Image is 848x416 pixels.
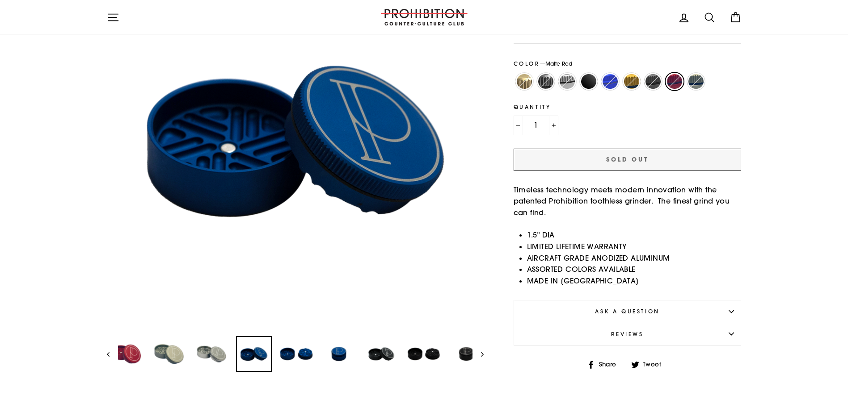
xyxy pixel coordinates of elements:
label: Stainless [558,73,576,91]
input: quantity [514,116,558,135]
button: Previous [107,336,118,372]
li: MADE IN [GEOGRAPHIC_DATA] [527,275,742,287]
img: TOOTHLESS GRINDER - 2 STAGE - 1.5" DIA' [449,337,483,371]
label: Gunmetal [537,73,555,91]
p: Timeless technology meets modern innovation with the patented Prohibition toothless grinder. The ... [514,184,742,219]
img: TOOTHLESS GRINDER - 2 STAGE - 1.5" DIA' [110,337,143,371]
img: TOOTHLESS GRINDER - 2 STAGE - 1.5" DIA' [279,337,313,371]
span: Sold Out [606,155,649,163]
label: Matte Black [580,73,598,91]
label: [PERSON_NAME] [687,73,705,91]
img: TOOTHLESS GRINDER - 2 STAGE - 1.5" DIA' [152,337,186,371]
img: TOOTHLESS GRINDER - 2 STAGE - 1.5" DIA' [364,337,398,371]
li: LIMITED LIFETIME WARRANTY [527,241,742,253]
img: TOOTHLESS GRINDER - 2 STAGE - 1.5" DIA' [322,337,356,371]
label: Champagne [515,73,533,91]
label: Color [514,59,742,68]
label: Matte Gunmetal [644,73,662,91]
label: Matte Gold [623,73,641,91]
label: Matte Red [666,73,683,91]
span: Reviews [611,330,643,337]
img: PROHIBITION COUNTER-CULTURE CLUB [380,9,469,25]
span: Matte Red [545,60,572,67]
button: Reviews [514,323,742,345]
label: Quantity [514,103,742,111]
span: — [540,60,572,67]
li: 1.5" DIA [527,229,742,241]
button: Increase item quantity by one [549,116,558,135]
button: Sold Out [514,149,742,171]
label: Matte Blue [601,73,619,91]
button: Ask a question [514,300,742,322]
img: TOOTHLESS GRINDER - 2 STAGE - 1.5" DIA' [237,337,271,371]
li: AIRCRAFT GRADE ANODIZED ALUMINUM [527,253,742,264]
button: Next [473,336,484,372]
button: Reduce item quantity by one [514,116,523,135]
span: Share [598,360,623,370]
img: TOOTHLESS GRINDER - 2 STAGE - 1.5" DIA' [407,337,441,371]
li: ASSORTED COLORS AVAILABLE [527,264,742,275]
img: TOOTHLESS GRINDER - 2 STAGE - 1.5" DIA' [194,337,228,371]
span: Tweet [641,360,668,370]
